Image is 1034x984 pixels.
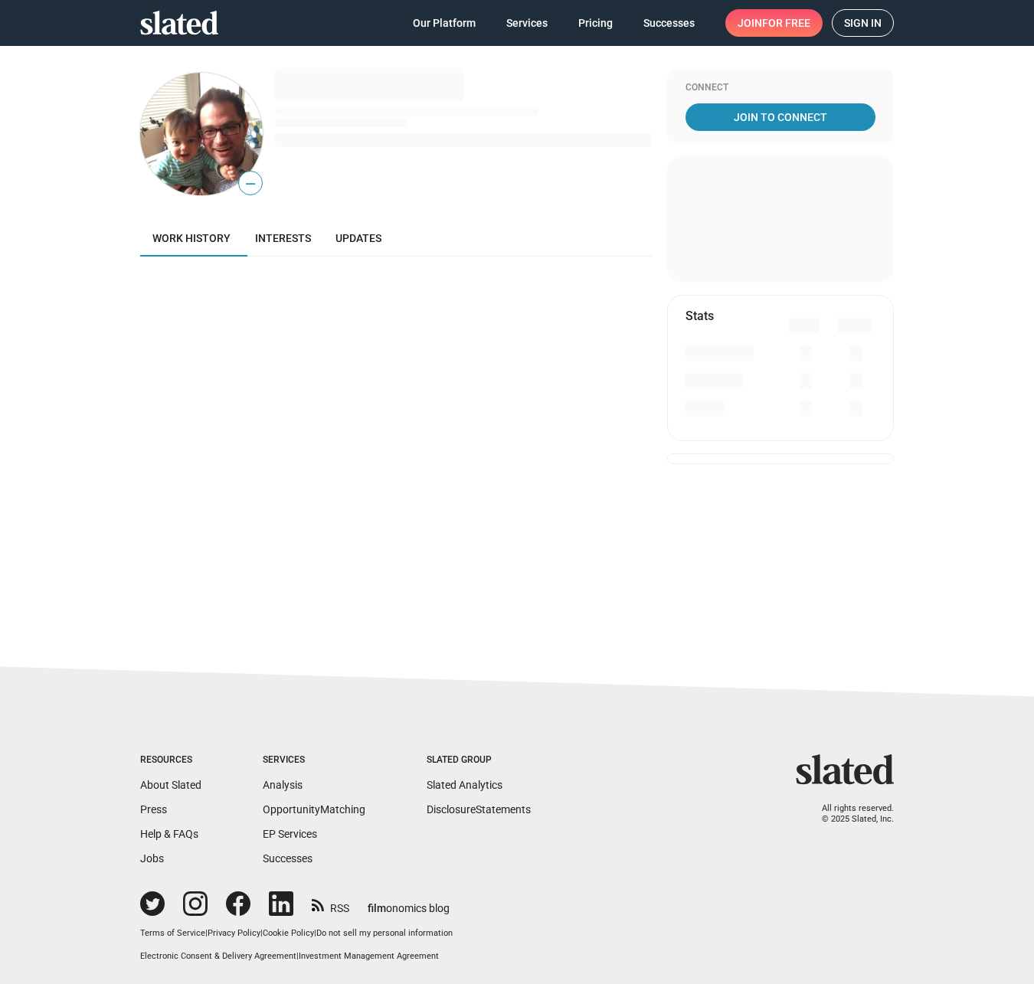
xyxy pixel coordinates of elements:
a: filmonomics blog [368,889,450,916]
span: Sign in [844,10,882,36]
div: Resources [140,754,201,767]
a: Analysis [263,779,303,791]
a: Services [494,9,560,37]
a: Join To Connect [686,103,875,131]
span: Pricing [578,9,613,37]
a: EP Services [263,828,317,840]
a: Slated Analytics [427,779,502,791]
a: Help & FAQs [140,828,198,840]
span: film [368,902,386,914]
button: Do not sell my personal information [316,928,453,940]
a: Cookie Policy [263,928,314,938]
span: | [314,928,316,938]
a: OpportunityMatching [263,803,365,816]
div: Services [263,754,365,767]
a: Jobs [140,852,164,865]
a: Privacy Policy [208,928,260,938]
span: | [296,951,299,961]
a: Pricing [566,9,625,37]
a: Interests [243,220,323,257]
mat-card-title: Stats [686,308,714,324]
span: Our Platform [413,9,476,37]
a: Our Platform [401,9,488,37]
a: Electronic Consent & Delivery Agreement [140,951,296,961]
a: Sign in [832,9,894,37]
a: Successes [631,9,707,37]
div: Connect [686,82,875,94]
span: Successes [643,9,695,37]
a: Work history [140,220,243,257]
a: Press [140,803,167,816]
a: Updates [323,220,394,257]
span: Updates [335,232,381,244]
a: Successes [263,852,312,865]
span: | [205,928,208,938]
span: Services [506,9,548,37]
a: Investment Management Agreement [299,951,439,961]
a: RSS [312,892,349,916]
span: Interests [255,232,311,244]
a: About Slated [140,779,201,791]
span: | [260,928,263,938]
p: All rights reserved. © 2025 Slated, Inc. [806,803,894,825]
span: Join [738,9,810,37]
a: Joinfor free [725,9,823,37]
a: Terms of Service [140,928,205,938]
span: Join To Connect [689,103,872,131]
a: DisclosureStatements [427,803,531,816]
span: — [239,174,262,194]
span: for free [762,9,810,37]
div: Slated Group [427,754,531,767]
span: Work history [152,232,231,244]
